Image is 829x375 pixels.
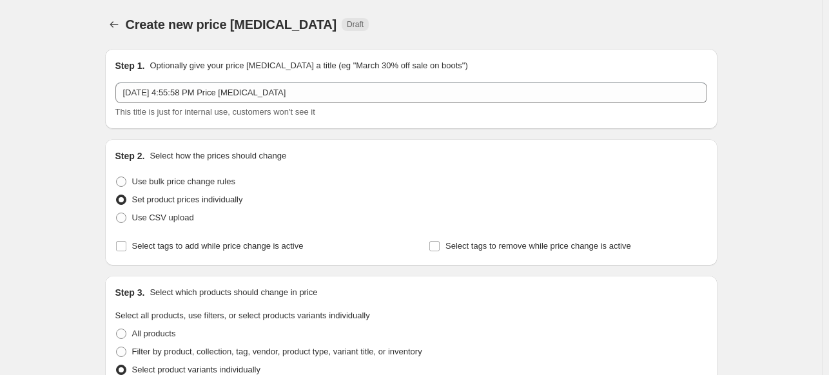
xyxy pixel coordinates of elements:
span: Draft [347,19,364,30]
input: 30% off holiday sale [115,82,707,103]
span: Select all products, use filters, or select products variants individually [115,311,370,320]
span: Select tags to add while price change is active [132,241,304,251]
span: Filter by product, collection, tag, vendor, product type, variant title, or inventory [132,347,422,356]
span: All products [132,329,176,338]
h2: Step 2. [115,149,145,162]
span: Select product variants individually [132,365,260,374]
span: Select tags to remove while price change is active [445,241,631,251]
p: Select how the prices should change [150,149,286,162]
h2: Step 3. [115,286,145,299]
span: Create new price [MEDICAL_DATA] [126,17,337,32]
span: Set product prices individually [132,195,243,204]
p: Optionally give your price [MEDICAL_DATA] a title (eg "March 30% off sale on boots") [150,59,467,72]
span: Use CSV upload [132,213,194,222]
button: Price change jobs [105,15,123,34]
span: This title is just for internal use, customers won't see it [115,107,315,117]
span: Use bulk price change rules [132,177,235,186]
p: Select which products should change in price [150,286,317,299]
h2: Step 1. [115,59,145,72]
